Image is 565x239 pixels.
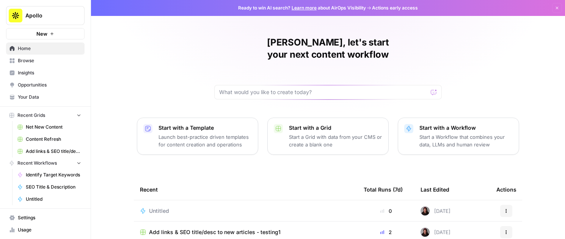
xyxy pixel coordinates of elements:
[421,206,450,215] div: [DATE]
[17,160,57,167] span: Recent Workflows
[14,193,85,205] a: Untitled
[14,169,85,181] a: Identify Target Keywords
[14,181,85,193] a: SEO Title & Description
[18,57,81,64] span: Browse
[6,79,85,91] a: Opportunities
[421,228,430,237] img: t54em4zyhpkpb9risjrjfadf14w3
[9,9,22,22] img: Apollo Logo
[219,88,428,96] input: What would you like to create today?
[364,179,403,200] div: Total Runs (7d)
[6,67,85,79] a: Insights
[267,118,389,155] button: Start with a GridStart a Grid with data from your CMS or create a blank one
[364,207,408,215] div: 0
[398,118,519,155] button: Start with a WorkflowStart a Workflow that combines your data, LLMs and human review
[26,196,81,203] span: Untitled
[18,82,81,88] span: Opportunities
[17,112,45,119] span: Recent Grids
[419,124,513,132] p: Start with a Workflow
[18,214,81,221] span: Settings
[496,179,516,200] div: Actions
[159,133,252,148] p: Launch best-practice driven templates for content creation and operations
[26,171,81,178] span: Identify Target Keywords
[6,212,85,224] a: Settings
[6,55,85,67] a: Browse
[14,133,85,145] a: Content Refresh
[372,5,418,11] span: Actions early access
[421,206,430,215] img: t54em4zyhpkpb9risjrjfadf14w3
[18,45,81,52] span: Home
[419,133,513,148] p: Start a Workflow that combines your data, LLMs and human review
[26,124,81,131] span: Net New Content
[140,207,352,215] a: Untitled
[6,224,85,236] a: Usage
[18,226,81,233] span: Usage
[6,6,85,25] button: Workspace: Apollo
[421,179,449,200] div: Last Edited
[14,121,85,133] a: Net New Content
[140,179,352,200] div: Recent
[6,91,85,103] a: Your Data
[289,124,382,132] p: Start with a Grid
[364,228,408,236] div: 2
[421,228,450,237] div: [DATE]
[25,12,71,19] span: Apollo
[137,118,258,155] button: Start with a TemplateLaunch best-practice driven templates for content creation and operations
[149,228,281,236] span: Add links & SEO title/desc to new articles - testing1
[18,69,81,76] span: Insights
[6,42,85,55] a: Home
[238,5,366,11] span: Ready to win AI search? about AirOps Visibility
[289,133,382,148] p: Start a Grid with data from your CMS or create a blank one
[149,207,169,215] span: Untitled
[140,228,352,236] a: Add links & SEO title/desc to new articles - testing1
[6,28,85,39] button: New
[292,5,317,11] a: Learn more
[6,110,85,121] button: Recent Grids
[36,30,47,38] span: New
[214,36,442,61] h1: [PERSON_NAME], let's start your next content workflow
[26,148,81,155] span: Add links & SEO title/desc to new articles - testing1
[26,136,81,143] span: Content Refresh
[14,145,85,157] a: Add links & SEO title/desc to new articles - testing1
[159,124,252,132] p: Start with a Template
[18,94,81,101] span: Your Data
[6,157,85,169] button: Recent Workflows
[26,184,81,190] span: SEO Title & Description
